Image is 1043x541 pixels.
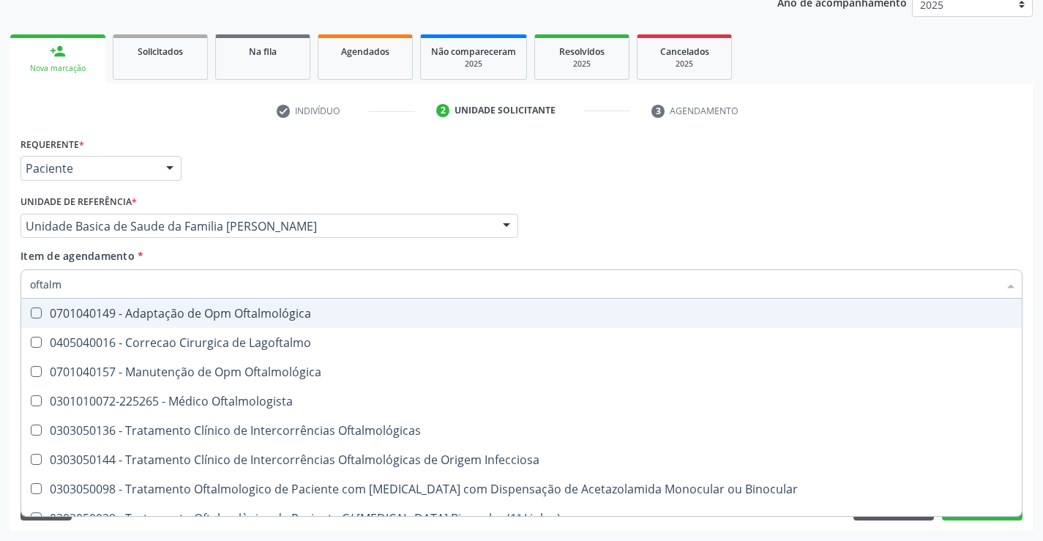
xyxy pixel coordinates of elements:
label: Unidade de referência [20,191,137,214]
div: Unidade solicitante [455,104,556,117]
span: Paciente [26,161,152,176]
div: 0701040149 - Adaptação de Opm Oftalmológica [30,307,1013,319]
span: Solicitados [138,45,183,58]
input: Buscar por procedimentos [30,269,998,299]
span: Resolvidos [559,45,605,58]
div: 0303050136 - Tratamento Clínico de Intercorrências Oftalmológicas [30,425,1013,436]
span: Cancelados [660,45,709,58]
div: 0303050098 - Tratamento Oftalmologico de Paciente com [MEDICAL_DATA] com Dispensação de Acetazola... [30,483,1013,495]
div: 2025 [545,59,618,70]
label: Requerente [20,133,84,156]
div: 0303050039 - Tratamento Oftalmològico de Paciente C/ [MEDICAL_DATA] Binocular (1ª Linha ) [30,512,1013,524]
div: 0405040016 - Correcao Cirurgica de Lagoftalmo [30,337,1013,348]
div: Nova marcação [20,63,95,74]
span: Item de agendamento [20,249,135,263]
div: 2 [436,104,449,117]
span: Não compareceram [431,45,516,58]
div: 2025 [431,59,516,70]
div: 0301010072-225265 - Médico Oftalmologista [30,395,1013,407]
div: person_add [50,43,66,59]
span: Na fila [249,45,277,58]
div: 2025 [648,59,721,70]
span: Agendados [341,45,389,58]
span: Unidade Basica de Saude da Familia [PERSON_NAME] [26,219,488,234]
div: 0303050144 - Tratamento Clínico de Intercorrências Oftalmológicas de Origem Infecciosa [30,454,1013,466]
div: 0701040157 - Manutenção de Opm Oftalmológica [30,366,1013,378]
